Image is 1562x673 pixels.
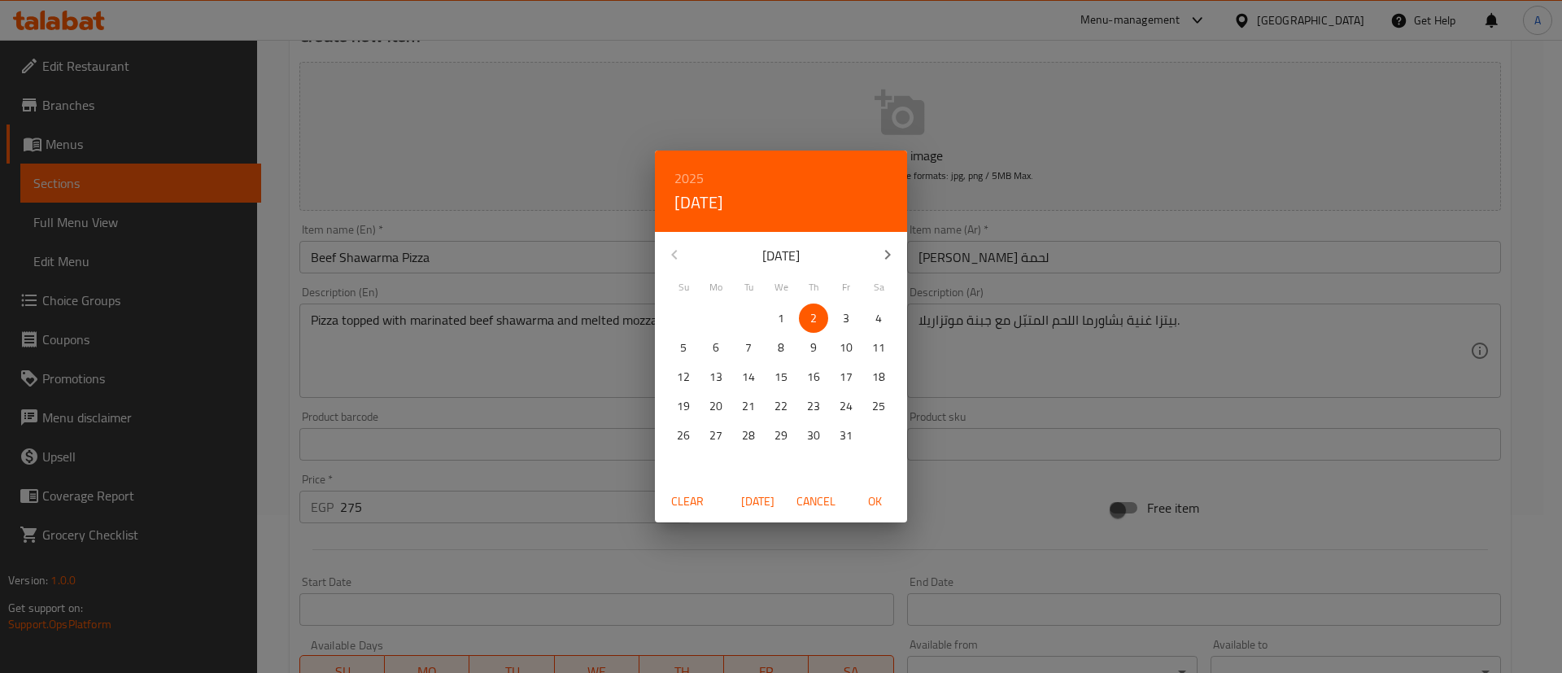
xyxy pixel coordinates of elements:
button: 17 [831,362,861,391]
button: Cancel [790,487,842,517]
button: 30 [799,421,828,450]
span: Cancel [796,492,836,512]
span: Clear [668,492,707,512]
button: 28 [734,421,763,450]
p: 16 [807,367,820,387]
button: 12 [669,362,698,391]
button: [DATE] [674,190,723,216]
button: 20 [701,391,731,421]
span: [DATE] [738,492,777,512]
button: 21 [734,391,763,421]
p: 18 [872,367,885,387]
button: 18 [864,362,893,391]
p: 11 [872,338,885,358]
button: 31 [831,421,861,450]
button: 8 [766,333,796,362]
button: 13 [701,362,731,391]
button: 11 [864,333,893,362]
button: 14 [734,362,763,391]
button: 16 [799,362,828,391]
p: 28 [742,426,755,446]
button: 2 [799,304,828,333]
button: 15 [766,362,796,391]
p: 1 [778,308,784,329]
span: Th [799,280,828,295]
button: 27 [701,421,731,450]
button: 4 [864,304,893,333]
p: 20 [709,396,722,417]
p: 17 [840,367,853,387]
button: 3 [831,304,861,333]
span: OK [855,492,894,512]
button: 24 [831,391,861,421]
p: 3 [843,308,849,329]
button: 6 [701,333,731,362]
button: 2025 [674,167,704,190]
button: 1 [766,304,796,333]
p: 4 [875,308,882,329]
button: 9 [799,333,828,362]
span: Tu [734,280,763,295]
button: 22 [766,391,796,421]
p: 7 [745,338,752,358]
span: We [766,280,796,295]
p: 2 [810,308,817,329]
button: 10 [831,333,861,362]
p: 12 [677,367,690,387]
p: 14 [742,367,755,387]
p: 5 [680,338,687,358]
p: 10 [840,338,853,358]
p: 8 [778,338,784,358]
button: 25 [864,391,893,421]
button: 7 [734,333,763,362]
p: 31 [840,426,853,446]
span: Fr [831,280,861,295]
button: [DATE] [731,487,783,517]
button: Clear [661,487,713,517]
p: 21 [742,396,755,417]
p: 6 [713,338,719,358]
p: 30 [807,426,820,446]
p: 23 [807,396,820,417]
p: 29 [774,426,788,446]
p: 19 [677,396,690,417]
button: 29 [766,421,796,450]
span: Mo [701,280,731,295]
button: 19 [669,391,698,421]
p: 15 [774,367,788,387]
button: 26 [669,421,698,450]
p: [DATE] [694,246,868,265]
p: 25 [872,396,885,417]
p: 27 [709,426,722,446]
span: Sa [864,280,893,295]
span: Su [669,280,698,295]
p: 9 [810,338,817,358]
p: 13 [709,367,722,387]
button: 5 [669,333,698,362]
p: 26 [677,426,690,446]
button: OK [849,487,901,517]
button: 23 [799,391,828,421]
p: 24 [840,396,853,417]
p: 22 [774,396,788,417]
